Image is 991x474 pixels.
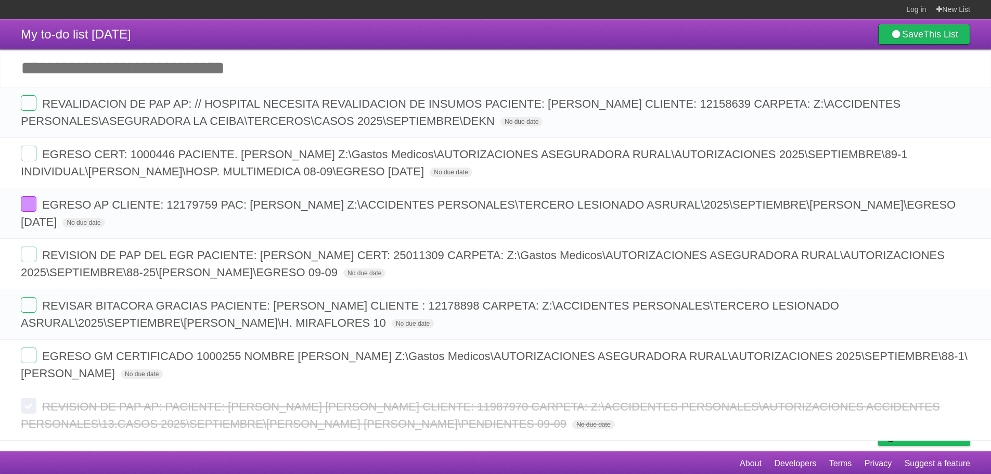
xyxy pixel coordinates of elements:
[829,454,852,473] a: Terms
[21,27,131,41] span: My to-do list [DATE]
[430,168,472,177] span: No due date
[21,348,36,363] label: Done
[121,369,163,379] span: No due date
[21,198,956,228] span: EGRESO AP CLIENTE: 12179759 PAC: [PERSON_NAME] Z:\ACCIDENTES PERSONALES\TERCERO LESIONADO ASRURAL...
[62,218,105,227] span: No due date
[21,297,36,313] label: Done
[21,95,36,111] label: Done
[923,29,958,40] b: This List
[740,454,762,473] a: About
[878,24,970,45] a: SaveThis List
[865,454,892,473] a: Privacy
[21,398,36,414] label: Done
[392,319,434,328] span: No due date
[905,454,970,473] a: Suggest a feature
[21,249,945,279] span: REVISION DE PAP DEL EGR PACIENTE: [PERSON_NAME] CERT: 25011309 CARPETA: Z:\Gastos Medicos\AUTORIZ...
[500,117,543,126] span: No due date
[774,454,816,473] a: Developers
[21,97,900,127] span: REVALIDACION DE PAP AP: // HOSPITAL NECESITA REVALIDACION DE INSUMOS PACIENTE: [PERSON_NAME] CLIE...
[21,148,908,178] span: EGRESO CERT: 1000446 PACIENTE. [PERSON_NAME] Z:\Gastos Medicos\AUTORIZACIONES ASEGURADORA RURAL\A...
[21,196,36,212] label: Done
[343,268,385,278] span: No due date
[900,427,965,445] span: Buy me a coffee
[21,299,839,329] span: REVISAR BITACORA GRACIAS PACIENTE: [PERSON_NAME] CLIENTE : 12178898 CARPETA: Z:\ACCIDENTES PERSON...
[572,420,614,429] span: No due date
[21,350,968,380] span: EGRESO GM CERTIFICADO 1000255 NOMBRE [PERSON_NAME] Z:\Gastos Medicos\AUTORIZACIONES ASEGURADORA R...
[21,247,36,262] label: Done
[21,400,940,430] span: REVISION DE PAP AP: PACIENTE: [PERSON_NAME] [PERSON_NAME] CLIENTE: 11987970 CARPETA: Z:\ACCIDENTE...
[21,146,36,161] label: Done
